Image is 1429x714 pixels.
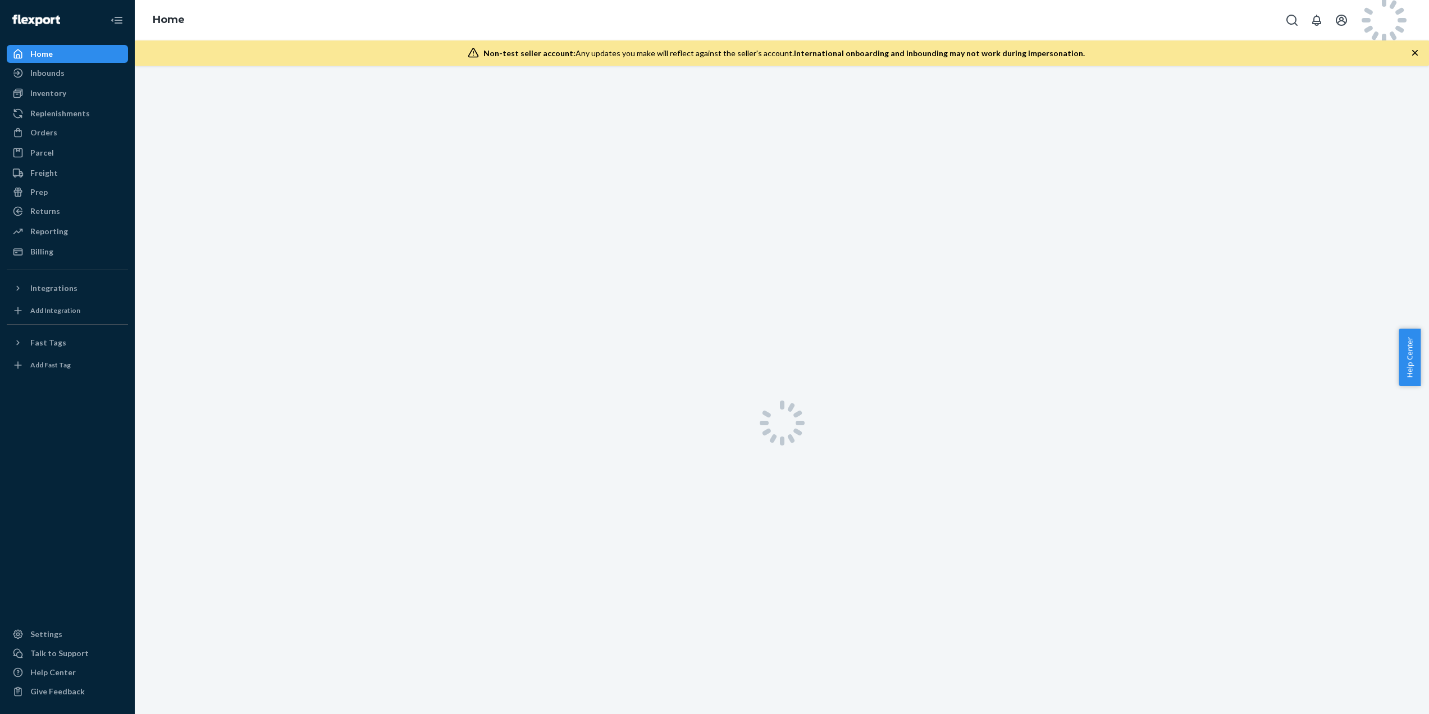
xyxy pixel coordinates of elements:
[30,306,80,315] div: Add Integration
[30,187,48,198] div: Prep
[153,13,185,26] a: Home
[7,243,128,261] a: Billing
[7,164,128,182] a: Freight
[12,15,60,26] img: Flexport logo
[1330,9,1353,31] button: Open account menu
[7,356,128,374] a: Add Fast Tag
[7,183,128,201] a: Prep
[7,104,128,122] a: Replenishments
[1281,9,1303,31] button: Open Search Box
[794,48,1085,58] span: International onboarding and inbounding may not work during impersonation.
[30,246,53,257] div: Billing
[30,686,85,697] div: Give Feedback
[7,202,128,220] a: Returns
[30,88,66,99] div: Inventory
[483,48,576,58] span: Non-test seller account:
[30,167,58,179] div: Freight
[30,147,54,158] div: Parcel
[30,206,60,217] div: Returns
[7,84,128,102] a: Inventory
[1399,329,1421,386] button: Help Center
[30,283,77,294] div: Integrations
[7,302,128,320] a: Add Integration
[30,127,57,138] div: Orders
[7,625,128,643] a: Settings
[144,4,194,37] ol: breadcrumbs
[30,226,68,237] div: Reporting
[7,683,128,701] button: Give Feedback
[30,360,71,370] div: Add Fast Tag
[7,45,128,63] a: Home
[7,279,128,297] button: Integrations
[30,629,62,640] div: Settings
[7,334,128,352] button: Fast Tags
[7,644,128,662] button: Talk to Support
[30,648,89,659] div: Talk to Support
[7,663,128,681] a: Help Center
[30,67,65,79] div: Inbounds
[30,667,76,678] div: Help Center
[30,48,53,60] div: Home
[7,124,128,142] a: Orders
[30,337,66,348] div: Fast Tags
[1305,9,1328,31] button: Open notifications
[7,144,128,162] a: Parcel
[106,9,128,31] button: Close Navigation
[7,64,128,82] a: Inbounds
[7,222,128,240] a: Reporting
[483,48,1085,59] div: Any updates you make will reflect against the seller's account.
[30,108,90,119] div: Replenishments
